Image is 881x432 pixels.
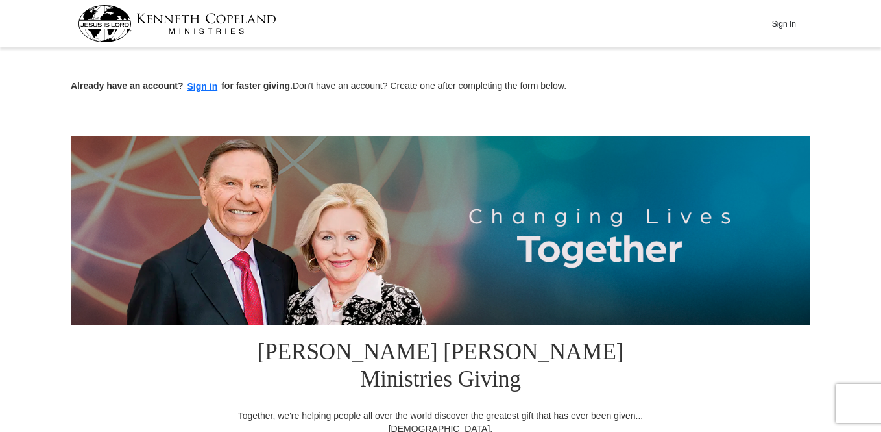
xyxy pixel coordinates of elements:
[78,5,276,42] img: kcm-header-logo.svg
[71,79,810,94] p: Don't have an account? Create one after completing the form below.
[184,79,222,94] button: Sign in
[230,325,651,409] h1: [PERSON_NAME] [PERSON_NAME] Ministries Giving
[764,14,803,34] button: Sign In
[71,81,293,91] strong: Already have an account? for faster giving.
